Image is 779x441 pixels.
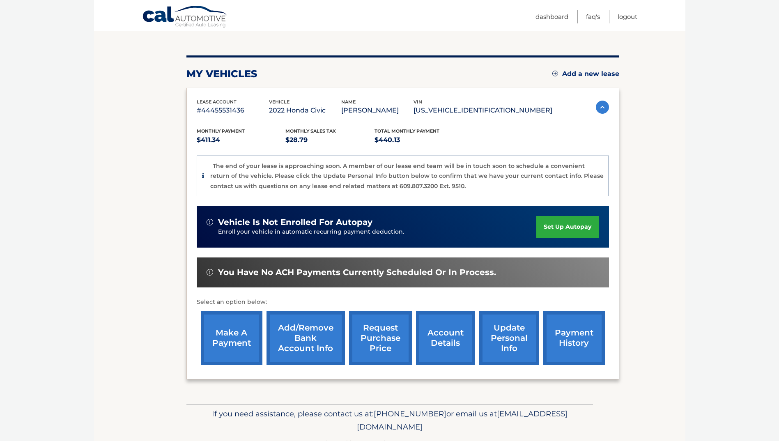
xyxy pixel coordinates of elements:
[218,217,372,227] span: vehicle is not enrolled for autopay
[218,227,537,237] p: Enroll your vehicle in automatic recurring payment deduction.
[618,10,637,23] a: Logout
[414,105,552,116] p: [US_VEHICLE_IDENTIFICATION_NUMBER]
[142,5,228,29] a: Cal Automotive
[414,99,422,105] span: vin
[269,105,341,116] p: 2022 Honda Civic
[552,70,619,78] a: Add a new lease
[197,105,269,116] p: #44455531436
[210,162,604,190] p: The end of your lease is approaching soon. A member of our lease end team will be in touch soon t...
[586,10,600,23] a: FAQ's
[552,71,558,76] img: add.svg
[201,311,262,365] a: make a payment
[218,267,496,278] span: You have no ACH payments currently scheduled or in process.
[349,311,412,365] a: request purchase price
[207,269,213,276] img: alert-white.svg
[269,99,290,105] span: vehicle
[416,311,475,365] a: account details
[267,311,345,365] a: Add/Remove bank account info
[341,105,414,116] p: [PERSON_NAME]
[341,99,356,105] span: name
[186,68,257,80] h2: my vehicles
[479,311,539,365] a: update personal info
[596,101,609,114] img: accordion-active.svg
[197,297,609,307] p: Select an option below:
[192,407,588,434] p: If you need assistance, please contact us at: or email us at
[374,409,446,418] span: [PHONE_NUMBER]
[197,99,237,105] span: lease account
[197,128,245,134] span: Monthly Payment
[375,134,464,146] p: $440.13
[197,134,286,146] p: $411.34
[543,311,605,365] a: payment history
[375,128,439,134] span: Total Monthly Payment
[285,128,336,134] span: Monthly sales Tax
[535,10,568,23] a: Dashboard
[207,219,213,225] img: alert-white.svg
[285,134,375,146] p: $28.79
[536,216,599,238] a: set up autopay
